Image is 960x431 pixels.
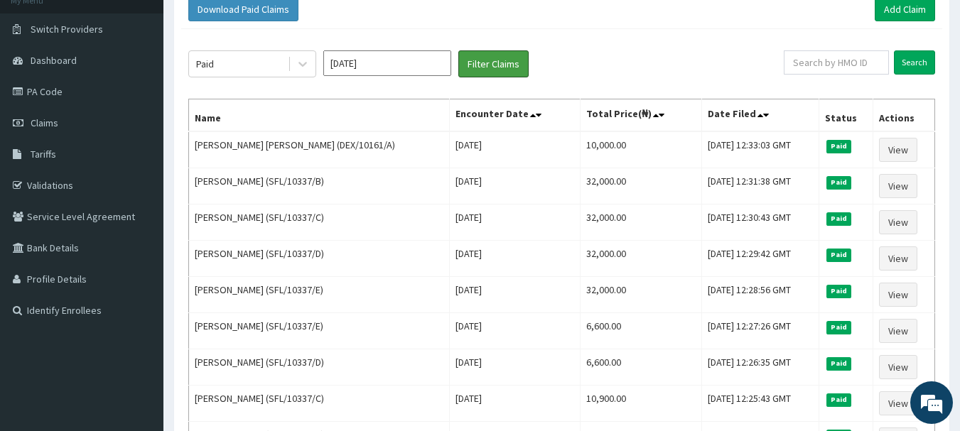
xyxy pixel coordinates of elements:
[581,386,702,422] td: 10,900.00
[26,71,58,107] img: d_794563401_company_1708531726252_794563401
[826,357,852,370] span: Paid
[879,355,917,379] a: View
[74,80,239,98] div: Chat with us now
[450,131,581,168] td: [DATE]
[450,313,581,349] td: [DATE]
[581,131,702,168] td: 10,000.00
[702,277,819,313] td: [DATE] 12:28:56 GMT
[581,241,702,277] td: 32,000.00
[31,116,58,129] span: Claims
[189,277,450,313] td: [PERSON_NAME] (SFL/10337/E)
[458,50,529,77] button: Filter Claims
[233,7,267,41] div: Minimize live chat window
[189,386,450,422] td: [PERSON_NAME] (SFL/10337/C)
[581,349,702,386] td: 6,600.00
[450,204,581,241] td: [DATE]
[7,283,271,333] textarea: Type your message and hit 'Enter'
[323,50,451,76] input: Select Month and Year
[189,131,450,168] td: [PERSON_NAME] [PERSON_NAME] (DEX/10161/A)
[879,246,917,271] a: View
[879,210,917,234] a: View
[702,313,819,349] td: [DATE] 12:27:26 GMT
[31,148,56,160] span: Tariffs
[31,23,103,36] span: Switch Providers
[784,50,889,75] input: Search by HMO ID
[879,391,917,415] a: View
[702,349,819,386] td: [DATE] 12:26:35 GMT
[702,204,819,241] td: [DATE] 12:30:43 GMT
[450,386,581,422] td: [DATE]
[826,285,852,298] span: Paid
[581,99,702,132] th: Total Price(₦)
[873,99,934,132] th: Actions
[879,138,917,162] a: View
[189,204,450,241] td: [PERSON_NAME] (SFL/10337/C)
[189,168,450,204] td: [PERSON_NAME] (SFL/10337/B)
[819,99,873,132] th: Status
[826,321,852,334] span: Paid
[189,241,450,277] td: [PERSON_NAME] (SFL/10337/D)
[894,50,935,75] input: Search
[879,283,917,307] a: View
[82,126,196,270] span: We're online!
[581,168,702,204] td: 32,000.00
[702,241,819,277] td: [DATE] 12:29:42 GMT
[31,54,77,67] span: Dashboard
[826,176,852,189] span: Paid
[581,204,702,241] td: 32,000.00
[450,168,581,204] td: [DATE]
[879,319,917,343] a: View
[826,249,852,261] span: Paid
[702,131,819,168] td: [DATE] 12:33:03 GMT
[702,386,819,422] td: [DATE] 12:25:43 GMT
[879,174,917,198] a: View
[826,212,852,225] span: Paid
[189,99,450,132] th: Name
[450,277,581,313] td: [DATE]
[826,140,852,153] span: Paid
[189,349,450,386] td: [PERSON_NAME] (SFL/10337/D)
[450,99,581,132] th: Encounter Date
[189,313,450,349] td: [PERSON_NAME] (SFL/10337/E)
[581,313,702,349] td: 6,600.00
[450,349,581,386] td: [DATE]
[581,277,702,313] td: 32,000.00
[196,57,214,71] div: Paid
[702,168,819,204] td: [DATE] 12:31:38 GMT
[450,241,581,277] td: [DATE]
[826,393,852,406] span: Paid
[702,99,819,132] th: Date Filed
